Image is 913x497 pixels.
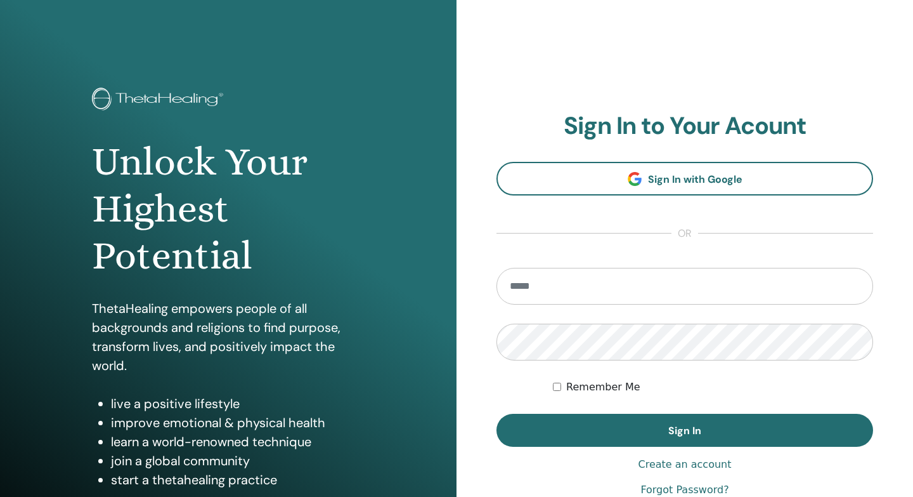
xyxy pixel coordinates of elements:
li: live a positive lifestyle [111,394,365,413]
li: join a global community [111,451,365,470]
li: improve emotional & physical health [111,413,365,432]
a: Sign In with Google [496,162,873,195]
span: Sign In [668,424,701,437]
h1: Unlock Your Highest Potential [92,138,365,280]
span: Sign In with Google [648,173,742,186]
div: Keep me authenticated indefinitely or until I manually logout [553,380,873,395]
h2: Sign In to Your Acount [496,112,873,141]
span: or [671,226,698,241]
p: ThetaHealing empowers people of all backgrounds and religions to find purpose, transform lives, a... [92,299,365,375]
button: Sign In [496,414,873,447]
label: Remember Me [566,380,640,395]
li: learn a world-renowned technique [111,432,365,451]
li: start a thetahealing practice [111,470,365,489]
a: Create an account [638,457,731,472]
